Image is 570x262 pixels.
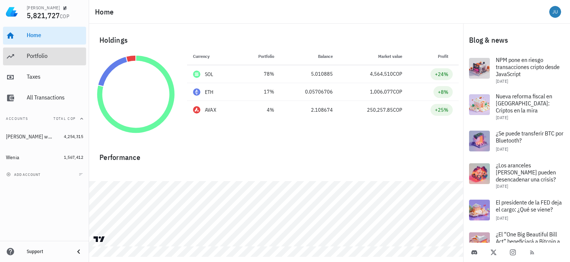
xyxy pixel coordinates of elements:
div: Taxes [27,73,83,80]
button: AccountsTotal COP [3,110,86,128]
a: All Transactions [3,89,86,107]
a: Home [3,27,86,45]
span: COP [60,13,69,20]
h1: Home [95,6,117,18]
th: Currency [187,48,239,65]
div: Performance [94,145,459,163]
div: Blog & news [463,28,570,52]
a: NPM pone en riesgo transacciones cripto desde JavaScript [DATE] [463,52,570,88]
div: [PERSON_NAME] wallet [6,134,53,140]
th: Market value [339,48,408,65]
span: NPM pone en riesgo transacciones cripto desde JavaScript [496,56,560,78]
span: [DATE] [496,78,508,84]
img: LedgiFi [6,6,18,18]
span: [DATE] [496,183,508,189]
div: 78% [245,70,274,78]
a: ¿Los aranceles [PERSON_NAME] pueden desencadenar una crisis? [DATE] [463,157,570,194]
a: Wenia 1,567,412 [3,148,86,166]
span: [DATE] [496,146,508,152]
div: 5.010885 [286,70,333,78]
span: 4,254,315 [64,134,83,139]
span: Nueva reforma fiscal en [GEOGRAPHIC_DATA]: Criptos en la mira [496,92,552,114]
div: Holdings [94,28,459,52]
span: COP [393,107,402,113]
div: +24% [435,71,448,78]
div: 0.05706706 [286,88,333,96]
span: Profit [438,53,453,59]
th: Portfolio [239,48,280,65]
th: Balance [280,48,339,65]
span: COP [393,88,402,95]
div: AVAX [205,106,216,114]
div: +25% [435,106,448,114]
a: Nueva reforma fiscal en [GEOGRAPHIC_DATA]: Criptos en la mira [DATE] [463,88,570,125]
div: avatar [549,6,561,18]
span: 5,821,727 [27,10,60,20]
a: El presidente de la FED deja el cargo: ¿Qué se viene? [DATE] [463,194,570,226]
span: [DATE] [496,115,508,120]
div: Portfolio [27,52,83,59]
span: 250,257.85 [367,107,393,113]
div: 4% [245,106,274,114]
div: AVAX-icon [193,106,200,114]
a: Taxes [3,68,86,86]
div: SOL [205,71,213,78]
div: SOL-icon [193,71,200,78]
span: 1,006,077 [370,88,393,95]
div: 2.108674 [286,106,333,114]
div: 17% [245,88,274,96]
span: El presidente de la FED deja el cargo: ¿Qué se viene? [496,199,562,213]
a: Portfolio [3,48,86,65]
div: +8% [438,88,448,96]
span: ¿Los aranceles [PERSON_NAME] pueden desencadenar una crisis? [496,161,556,183]
a: Charting by TradingView [93,236,106,243]
div: Support [27,249,68,255]
span: [DATE] [496,215,508,221]
div: Wenia [6,154,19,161]
div: All Transactions [27,94,83,101]
button: add account [4,171,43,178]
span: Total COP [53,116,76,121]
span: ¿Se puede transferir BTC por Bluetooth? [496,130,563,144]
div: ETH [205,88,214,96]
div: Home [27,32,83,39]
span: add account [8,172,40,177]
span: 1,567,412 [64,154,83,160]
div: [PERSON_NAME] [27,5,60,11]
span: COP [393,71,402,77]
a: [PERSON_NAME] wallet 4,254,315 [3,128,86,145]
div: ETH-icon [193,88,200,96]
a: ¿Se puede transferir BTC por Bluetooth? [DATE] [463,125,570,157]
span: 4,564,510 [370,71,393,77]
span: ¿El “One Big Beautiful Bill Act” beneficiará a Bitcoin a largo plazo? [496,230,560,252]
